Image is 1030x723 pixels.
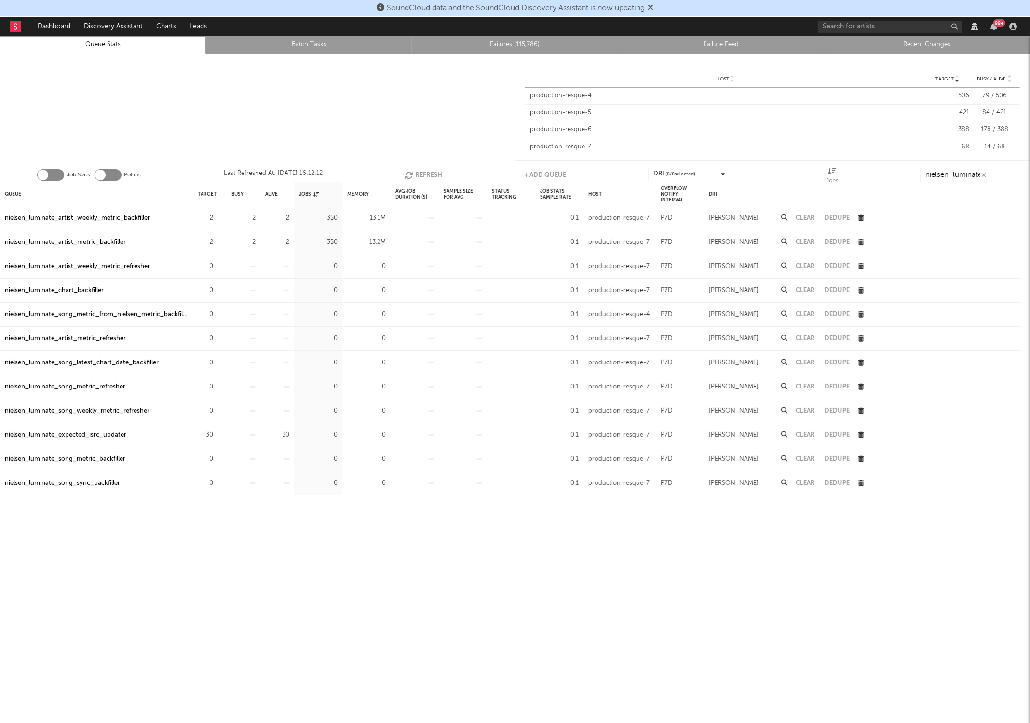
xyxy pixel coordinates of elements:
[825,311,850,318] button: Dedupe
[5,405,149,417] a: nielsen_luminate_song_weekly_metric_refresher
[347,405,386,417] div: 0
[796,311,815,318] button: Clear
[709,357,759,369] div: [PERSON_NAME]
[395,184,434,204] div: Avg Job Duration (s)
[31,17,77,36] a: Dashboard
[299,381,338,393] div: 0
[347,429,386,441] div: 0
[974,91,1015,101] div: 79 / 506
[661,333,673,345] div: P7D
[211,39,407,51] a: Batch Tasks
[709,405,759,417] div: [PERSON_NAME]
[661,454,673,465] div: P7D
[709,454,759,465] div: [PERSON_NAME]
[5,237,126,248] div: nielsen_luminate_artist_metric_backfiller
[661,309,673,321] div: P7D
[347,213,386,224] div: 13.1M
[796,360,815,366] button: Clear
[5,184,21,204] div: Queue
[709,478,759,489] div: [PERSON_NAME]
[5,285,104,296] div: nielsen_luminate_chart_backfiller
[653,168,695,180] div: DRI
[825,384,850,390] button: Dedupe
[661,184,699,204] div: Overflow Notify Interval
[540,309,579,321] div: 0.1
[5,213,150,224] a: nielsen_luminate_artist_weekly_metric_backfiller
[796,480,815,486] button: Clear
[540,478,579,489] div: 0.1
[588,261,650,272] div: production-resque-7
[974,142,1015,152] div: 14 / 68
[920,168,992,182] input: Search...
[530,125,921,134] div: production-resque-6
[198,429,213,441] div: 30
[198,237,213,248] div: 2
[926,108,969,118] div: 421
[265,184,278,204] div: Alive
[796,432,815,438] button: Clear
[588,429,650,441] div: production-resque-7
[265,429,289,441] div: 30
[665,168,695,180] span: ( 8 / 8 selected)
[198,285,213,296] div: 0
[935,76,954,82] span: Target
[265,213,289,224] div: 2
[299,429,338,441] div: 0
[347,285,386,296] div: 0
[299,285,338,296] div: 0
[709,309,759,321] div: [PERSON_NAME]
[198,381,213,393] div: 0
[661,381,673,393] div: P7D
[198,213,213,224] div: 2
[588,381,650,393] div: production-resque-7
[5,333,126,345] div: nielsen_luminate_artist_metric_refresher
[827,168,839,186] div: Jobs
[299,333,338,345] div: 0
[661,261,673,272] div: P7D
[5,454,125,465] a: nielsen_luminate_song_metric_backfiller
[347,237,386,248] div: 13.2M
[347,381,386,393] div: 0
[796,263,815,269] button: Clear
[299,309,338,321] div: 0
[5,357,159,369] div: nielsen_luminate_song_latest_chart_date_backfiller
[716,76,729,82] span: Host
[347,309,386,321] div: 0
[347,184,369,204] div: Memory
[540,454,579,465] div: 0.1
[588,405,650,417] div: production-resque-7
[198,333,213,345] div: 0
[231,213,256,224] div: 2
[825,456,850,462] button: Dedupe
[198,405,213,417] div: 0
[524,168,566,182] button: + Add Queue
[5,381,125,393] a: nielsen_luminate_song_metric_refresher
[299,405,338,417] div: 0
[530,91,921,101] div: production-resque-4
[299,261,338,272] div: 0
[623,39,819,51] a: Failure Feed
[5,478,120,489] a: nielsen_luminate_song_sync_backfiller
[588,285,650,296] div: production-resque-7
[825,239,850,245] button: Dedupe
[818,21,962,33] input: Search for artists
[530,108,921,118] div: production-resque-5
[299,478,338,489] div: 0
[347,478,386,489] div: 0
[796,384,815,390] button: Clear
[825,287,850,294] button: Dedupe
[796,239,815,245] button: Clear
[709,213,759,224] div: [PERSON_NAME]
[926,91,969,101] div: 506
[77,17,149,36] a: Discovery Assistant
[661,478,673,489] div: P7D
[540,213,579,224] div: 0.1
[540,357,579,369] div: 0.1
[299,237,338,248] div: 350
[825,360,850,366] button: Dedupe
[347,261,386,272] div: 0
[5,261,150,272] div: nielsen_luminate_artist_weekly_metric_refresher
[198,261,213,272] div: 0
[299,213,338,224] div: 350
[827,175,839,187] div: Jobs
